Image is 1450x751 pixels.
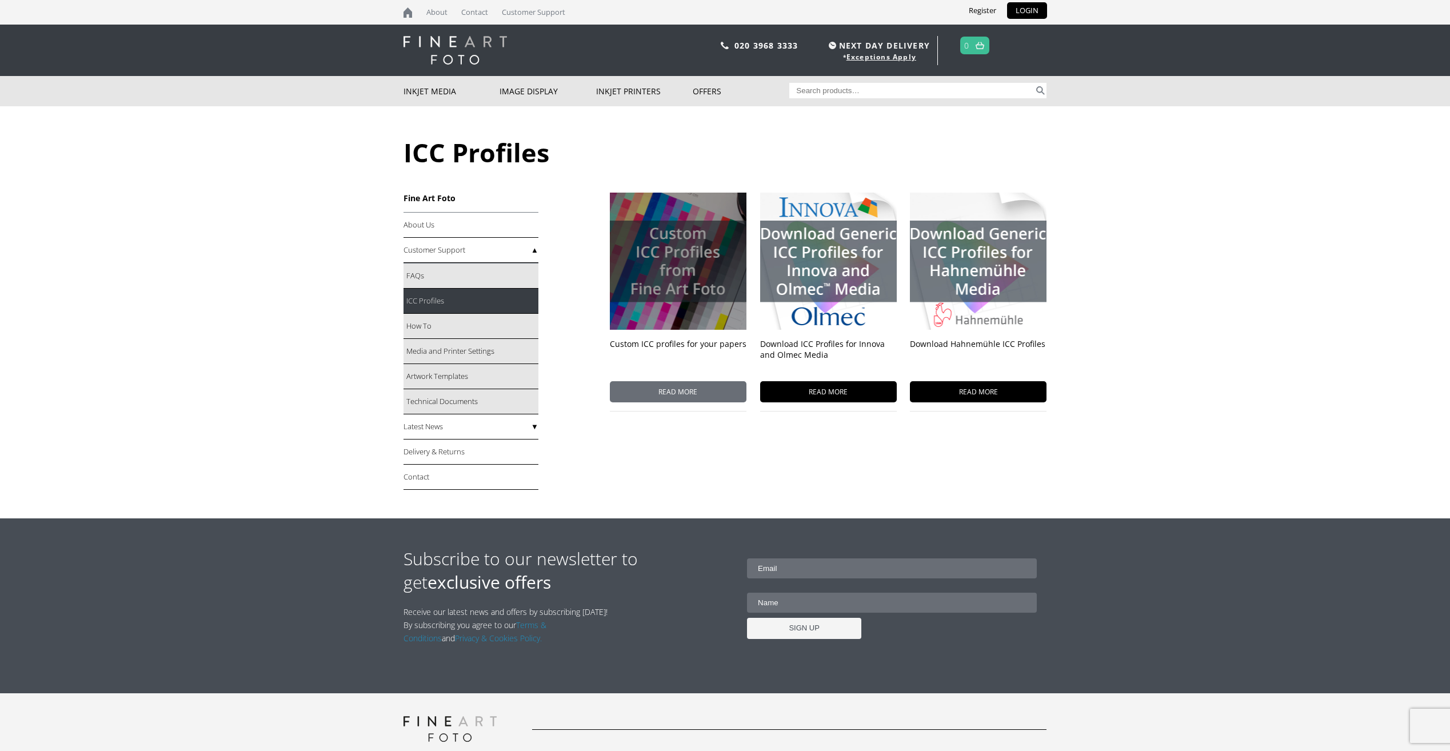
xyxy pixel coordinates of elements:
[596,76,693,106] a: Inkjet Printers
[1007,2,1047,19] a: LOGIN
[829,42,836,49] img: time.svg
[910,338,1046,373] h3: Download Hahnemühle ICC Profiles
[846,52,916,62] a: Exceptions Apply
[404,440,538,465] a: Delivery & Returns
[404,339,538,364] a: Media and Printer Settings
[404,289,538,314] a: ICC Profiles
[747,618,861,639] input: SIGN UP
[404,465,538,490] a: Contact
[760,381,897,402] span: READ MORE
[404,135,1047,170] h1: ICC Profiles
[404,547,725,594] h2: Subscribe to our newsletter to get
[976,42,984,49] img: basket.svg
[404,716,497,742] img: logo-grey.svg
[404,263,538,289] a: FAQs
[960,2,1005,19] a: Register
[500,76,596,106] a: Image Display
[404,238,538,263] a: Customer Support
[404,414,538,440] a: Latest News
[455,633,542,644] a: Privacy & Cookies Policy.
[1034,83,1047,98] button: Search
[428,570,551,594] strong: exclusive offers
[404,36,507,65] img: logo-white.svg
[404,314,538,339] a: How To
[747,558,1037,578] input: Email
[404,213,538,238] a: About Us
[826,39,930,52] span: NEXT DAY DELIVERY
[693,76,789,106] a: Offers
[404,76,500,106] a: Inkjet Media
[404,605,614,645] p: Receive our latest news and offers by subscribing [DATE]! By subscribing you agree to our and
[404,364,538,389] a: Artwork Templates
[721,42,729,49] img: phone.svg
[747,593,1037,613] input: Name
[760,338,897,373] h3: Download ICC Profiles for Innova and Olmec Media
[610,381,746,402] span: READ MORE
[404,193,538,203] h3: Fine Art Foto
[404,389,538,414] a: Technical Documents
[789,83,1034,98] input: Search products…
[734,40,798,51] a: 020 3968 3333
[964,37,969,54] a: 0
[610,338,746,373] h3: Custom ICC profiles for your papers
[910,381,1046,402] span: READ MORE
